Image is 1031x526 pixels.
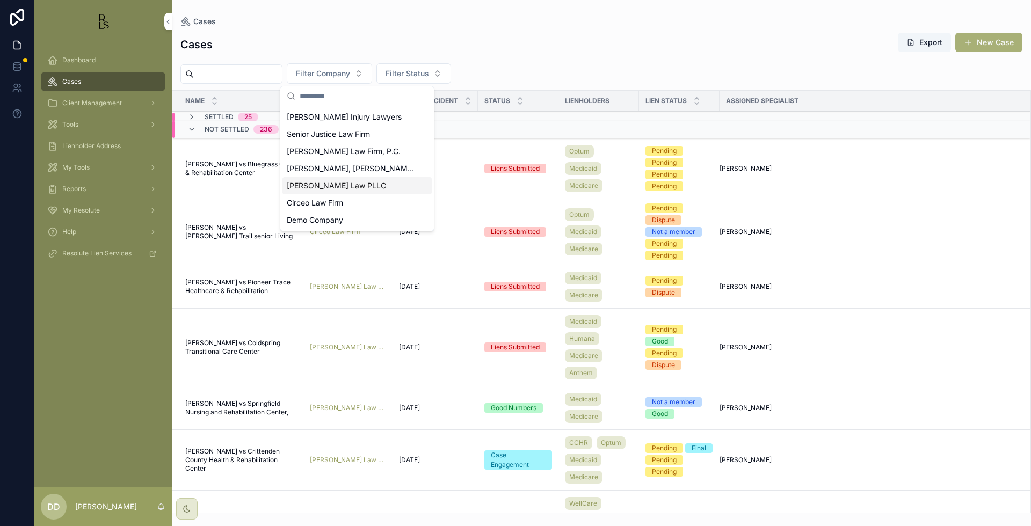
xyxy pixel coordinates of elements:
span: Demo Company [287,215,343,225]
a: Dashboard [41,50,165,70]
a: [PERSON_NAME] vs Coldspring Transitional Care Center [185,339,297,356]
a: PendingPendingPendingPending [645,146,713,191]
span: Humana [569,334,595,343]
span: [DATE] [399,282,420,291]
a: [PERSON_NAME] Law PLLC [310,404,386,412]
span: Settled [205,113,234,121]
span: CCHR [569,439,588,447]
span: [PERSON_NAME] vs [PERSON_NAME] Trail senior Living [185,223,297,240]
span: Medicare [569,352,598,360]
span: [PERSON_NAME] vs Springfield Nursing and Rehabilitation Center, [185,399,297,417]
a: [PERSON_NAME] Law PLLC [310,456,386,464]
a: [DATE] [399,343,471,352]
div: Good [652,337,668,346]
div: Liens Submitted [491,164,540,173]
a: [PERSON_NAME] vs Crittenden County Health & Rehabilitation Center [185,447,297,473]
span: Medicaid [569,395,597,404]
span: Help [62,228,76,236]
a: Medicaid [565,315,601,328]
div: Liens Submitted [491,342,540,352]
span: Medicaid [569,456,597,464]
p: [PERSON_NAME] [75,501,137,512]
span: Cases [62,77,81,86]
a: Medicaid [565,225,601,238]
a: Optum [565,145,594,158]
div: Pending [652,158,677,167]
a: [DATE] [399,404,471,412]
div: Pending [652,276,677,286]
span: Resolute Lien Services [62,249,132,258]
span: Optum [569,147,590,156]
div: Pending [652,443,677,453]
span: Medicare [569,245,598,253]
a: Circeo Law Firm [310,228,360,236]
div: Dispute [652,215,675,225]
span: My Resolute [62,206,100,215]
a: [PERSON_NAME] Law PLLC [310,282,386,291]
a: MedicaidMedicare [565,391,633,425]
div: 236 [260,125,272,134]
a: Optum [597,436,626,449]
div: Pending [652,146,677,156]
span: [PERSON_NAME] [720,404,772,412]
a: Humana [565,332,599,345]
span: Lien Status [645,97,687,105]
a: CCHR [565,436,592,449]
span: Reports [62,185,86,193]
a: Medicare [565,289,602,302]
span: Optum [601,439,621,447]
span: [PERSON_NAME] Law PLLC [287,180,386,191]
a: [PERSON_NAME] [720,228,1018,236]
span: Lienholders [565,97,609,105]
div: Pending [652,239,677,249]
div: Suggestions [280,106,434,231]
span: WellCare [569,499,597,508]
span: Medicare [569,181,598,190]
span: DD [47,500,60,513]
a: OptumMedicaidMedicare [565,206,633,258]
span: Senior Justice Law Firm [287,129,370,140]
span: Name [185,97,205,105]
a: My Tools [41,158,165,177]
span: Medicaid [569,274,597,282]
button: New Case [955,33,1022,52]
a: [DATE] [399,456,471,464]
a: Medicare [565,471,602,484]
span: [PERSON_NAME] [720,282,772,291]
div: Pending [652,170,677,179]
a: Lienholder Address [41,136,165,156]
span: Cases [193,16,216,27]
a: Liens Submitted [484,164,552,173]
button: Select Button [376,63,451,84]
span: [DATE] [399,343,420,352]
div: Dispute [652,360,675,370]
div: Final [692,443,706,453]
div: Dispute [652,288,675,297]
a: Cases [180,16,216,27]
a: Liens Submitted [484,282,552,291]
a: Case Engagement [484,450,552,470]
span: [PERSON_NAME] Law Firm, P.C. [287,146,401,157]
a: Not a memberGood [645,397,713,419]
span: Tools [62,120,78,129]
button: Select Button [287,63,372,84]
span: Client Management [62,99,122,107]
a: Medicare [565,349,602,362]
a: PendingFinalPendingPending [645,443,713,477]
a: [PERSON_NAME] [720,282,1018,291]
a: Medicare [565,410,602,423]
a: MedicaidMedicare [565,269,633,304]
span: Medicaid [569,317,597,326]
a: Medicaid [565,162,601,175]
span: [PERSON_NAME] [720,456,772,464]
a: MedicaidHumanaMedicareAnthem [565,313,633,382]
div: Pending [652,325,677,334]
a: Liens Submitted [484,227,552,237]
span: Assigned Specialist [726,97,798,105]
